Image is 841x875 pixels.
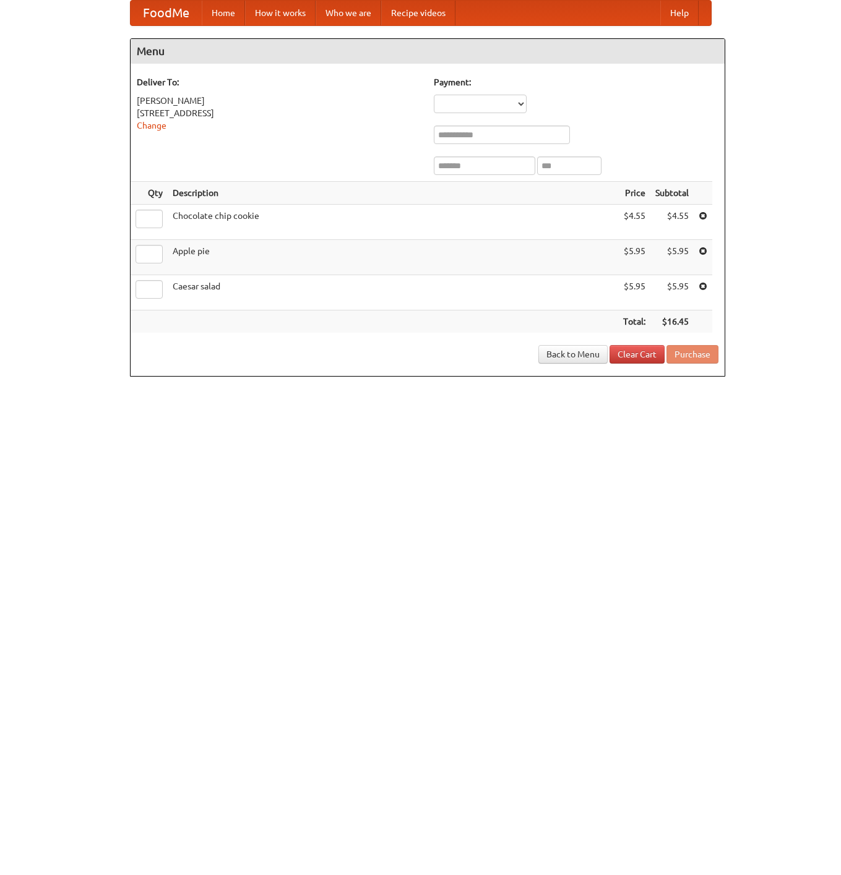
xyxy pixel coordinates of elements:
[316,1,381,25] a: Who we are
[618,240,650,275] td: $5.95
[245,1,316,25] a: How it works
[650,205,694,240] td: $4.55
[168,275,618,310] td: Caesar salad
[168,205,618,240] td: Chocolate chip cookie
[660,1,699,25] a: Help
[131,39,725,64] h4: Menu
[137,121,166,130] a: Change
[618,205,650,240] td: $4.55
[168,182,618,205] th: Description
[131,1,202,25] a: FoodMe
[434,76,718,88] h5: Payment:
[538,345,608,364] a: Back to Menu
[650,182,694,205] th: Subtotal
[650,275,694,310] td: $5.95
[618,182,650,205] th: Price
[202,1,245,25] a: Home
[137,76,421,88] h5: Deliver To:
[618,310,650,333] th: Total:
[131,182,168,205] th: Qty
[168,240,618,275] td: Apple pie
[137,95,421,107] div: [PERSON_NAME]
[650,240,694,275] td: $5.95
[618,275,650,310] td: $5.95
[610,345,665,364] a: Clear Cart
[666,345,718,364] button: Purchase
[137,107,421,119] div: [STREET_ADDRESS]
[381,1,455,25] a: Recipe videos
[650,310,694,333] th: $16.45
